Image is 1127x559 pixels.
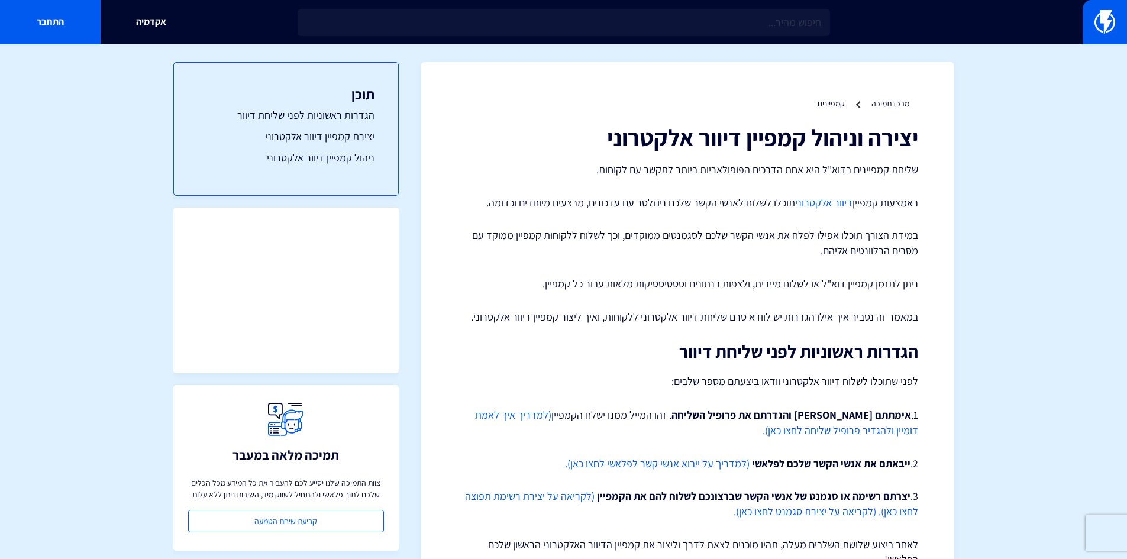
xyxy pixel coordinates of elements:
[457,228,918,258] p: במידת הצורך תוכלו אפילו לפלח את אנשי הקשר שלכם לסגמנטים ממוקדים, וכך לשלוח ללקוחות קמפיין ממוקד ע...
[457,162,918,177] p: שליחת קמפיינים בדוא"ל היא אחת הדרכים הפופולאריות ביותר לתקשר עם לקוחות.
[198,86,374,102] h3: תוכן
[457,342,918,361] h2: הגדרות ראשוניות לפני שליחת דיוור
[871,98,909,109] a: מרכז תמיכה
[795,196,852,209] a: דיוור אלקטרוני
[457,373,918,390] p: לפני שתוכלו לשלוח דיוור אלקטרוני וודאו ביצעתם מספר שלבים:
[198,150,374,166] a: ניהול קמפיין דיוור אלקטרוני
[671,408,911,422] strong: אימתתם [PERSON_NAME] והגדרתם את פרופיל השליחה
[188,477,384,500] p: צוות התמיכה שלנו יסייע לכם להעביר את כל המידע מכל הכלים שלכם לתוך פלאשי ולהתחיל לשווק מיד, השירות...
[457,408,918,438] p: 1. . זהו המייל ממנו ישלח הקמפיין
[597,489,910,503] strong: יצרתם רשימה או סגמנט של אנשי הקשר שברצונכם לשלוח להם את הקמפיין
[457,276,918,292] p: ניתן לתזמן קמפיין דוא"ל או לשלוח מיידית, ולצפות בנתונים וסטטיסטיקות מלאות עבור כל קמפיין.
[734,505,876,518] a: (לקריאה על יצירת סגמנט לחצו כאן).
[198,129,374,144] a: יצירת קמפיין דיוור אלקטרוני
[298,9,830,36] input: חיפוש מהיר...
[457,124,918,150] h1: יצירה וניהול קמפיין דיוור אלקטרוני
[457,456,918,471] p: 2.
[188,510,384,532] a: קביעת שיחת הטמעה
[457,489,918,519] p: 3.
[457,309,918,325] p: במאמר זה נסביר איך אילו הגדרות יש לוודא טרם שליחת דיוור אלקטרוני ללקוחות, ואיך ליצור קמפיין דיוור...
[457,195,918,211] p: באמצעות קמפיין תוכלו לשלוח לאנשי הקשר שלכם ניוזלטר עם עדכונים, מבצעים מיוחדים וכדומה.
[752,457,910,470] strong: ייבאתם את אנשי הקשר שלכם לפלאשי
[198,108,374,123] a: הגדרות ראשוניות לפני שליחת דיוור
[475,408,918,437] a: (למדריך איך לאמת דומיין ולהגדיר פרופיל שליחה לחצו כאן).
[465,489,918,518] a: (לקריאה על יצירת רשימת תפוצה לחצו כאן).
[818,98,845,109] a: קמפיינים
[565,457,750,470] a: (למדריך על ייבוא אנשי קשר לפלאשי לחצו כאן).
[232,448,339,462] h3: תמיכה מלאה במעבר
